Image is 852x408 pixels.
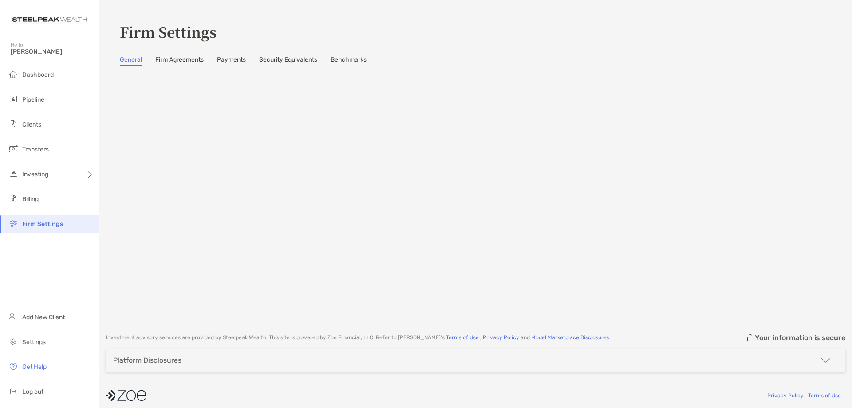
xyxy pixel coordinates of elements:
img: settings icon [8,336,19,347]
img: investing icon [8,168,19,179]
span: Log out [22,388,43,396]
span: [PERSON_NAME]! [11,48,94,55]
a: Security Equivalents [259,56,317,66]
span: Billing [22,195,39,203]
div: Platform Disclosures [113,356,181,364]
span: Firm Settings [22,220,63,228]
img: company logo [106,385,146,405]
a: Benchmarks [331,56,367,66]
span: Clients [22,121,41,128]
img: get-help icon [8,361,19,372]
img: pipeline icon [8,94,19,104]
img: transfers icon [8,143,19,154]
img: clients icon [8,119,19,129]
h3: Firm Settings [120,21,841,42]
p: Your information is secure [755,333,845,342]
a: Firm Agreements [155,56,204,66]
img: add_new_client icon [8,311,19,322]
img: firm-settings icon [8,218,19,229]
span: Transfers [22,146,49,153]
a: General [120,56,142,66]
span: Pipeline [22,96,44,103]
a: Payments [217,56,246,66]
span: Add New Client [22,313,65,321]
img: dashboard icon [8,69,19,79]
span: Settings [22,338,46,346]
a: Model Marketplace Disclosures [531,334,609,341]
span: Get Help [22,363,47,371]
span: Dashboard [22,71,54,79]
img: logout icon [8,386,19,396]
a: Terms of Use [446,334,479,341]
img: Zoe Logo [11,4,88,36]
img: billing icon [8,193,19,204]
a: Privacy Policy [483,334,519,341]
a: Privacy Policy [767,392,804,399]
a: Terms of Use [808,392,841,399]
img: icon arrow [820,355,831,366]
span: Investing [22,170,48,178]
p: Investment advisory services are provided by Steelpeak Wealth . This site is powered by Zoe Finan... [106,334,611,341]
